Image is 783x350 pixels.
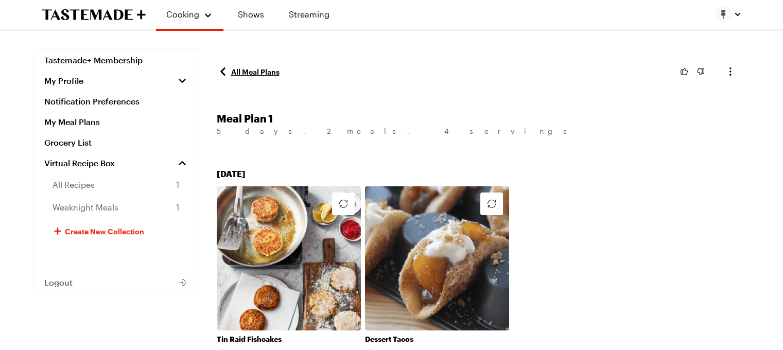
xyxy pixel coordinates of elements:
[34,196,198,219] a: Weeknight Meals1
[365,335,509,344] a: Dessert Tacos
[176,179,179,191] span: 1
[217,65,280,78] a: All Meal Plans
[166,9,199,19] span: Cooking
[34,112,198,132] a: My Meal Plans
[217,127,578,135] span: 5 days , 2 meals , 4 servings
[53,201,118,214] span: Weeknight Meals
[44,76,83,86] span: My Profile
[65,226,144,236] span: Create New Collection
[34,132,198,153] a: Grocery List
[217,169,246,179] span: [DATE]
[34,71,198,91] button: My Profile
[42,9,146,21] a: To Tastemade Home Page
[678,66,690,77] button: up vote button
[34,272,198,293] button: Logout
[53,179,95,191] span: All Recipes
[715,6,742,23] button: Profile picture
[176,201,179,214] span: 1
[217,112,750,125] h1: Meal Plan 1
[34,219,198,243] button: Create New Collection
[694,66,707,77] button: down vote button
[34,153,198,173] a: Virtual Recipe Box
[34,173,198,196] a: All Recipes1
[715,6,732,23] img: Profile picture
[34,91,198,112] a: Notification Preferences
[34,50,198,71] a: Tastemade+ Membership
[217,335,361,344] a: Tin Raid Fishcakes
[44,277,73,288] span: Logout
[166,4,213,25] button: Cooking
[44,158,115,168] span: Virtual Recipe Box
